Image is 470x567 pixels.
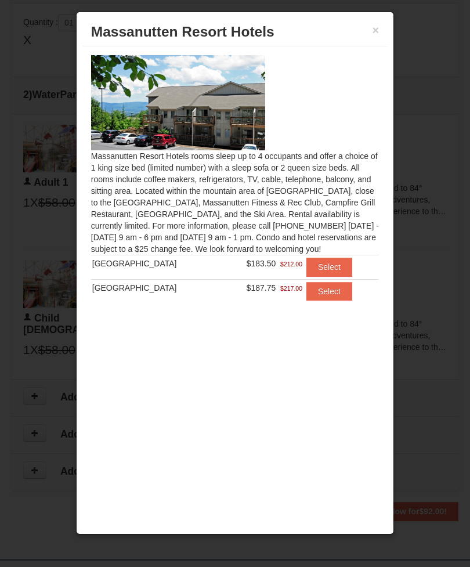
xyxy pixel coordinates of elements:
[306,282,352,301] button: Select
[373,24,379,36] button: ×
[92,258,217,269] div: [GEOGRAPHIC_DATA]
[306,258,352,276] button: Select
[92,282,217,294] div: [GEOGRAPHIC_DATA]
[247,283,276,292] span: $187.75
[280,283,302,294] span: $217.00
[247,259,276,268] span: $183.50
[91,55,265,150] img: 19219026-1-e3b4ac8e.jpg
[91,24,274,39] span: Massanutten Resort Hotels
[280,258,302,270] span: $212.00
[82,46,388,472] div: Massanutten Resort Hotels rooms sleep up to 4 occupants and offer a choice of 1 king size bed (li...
